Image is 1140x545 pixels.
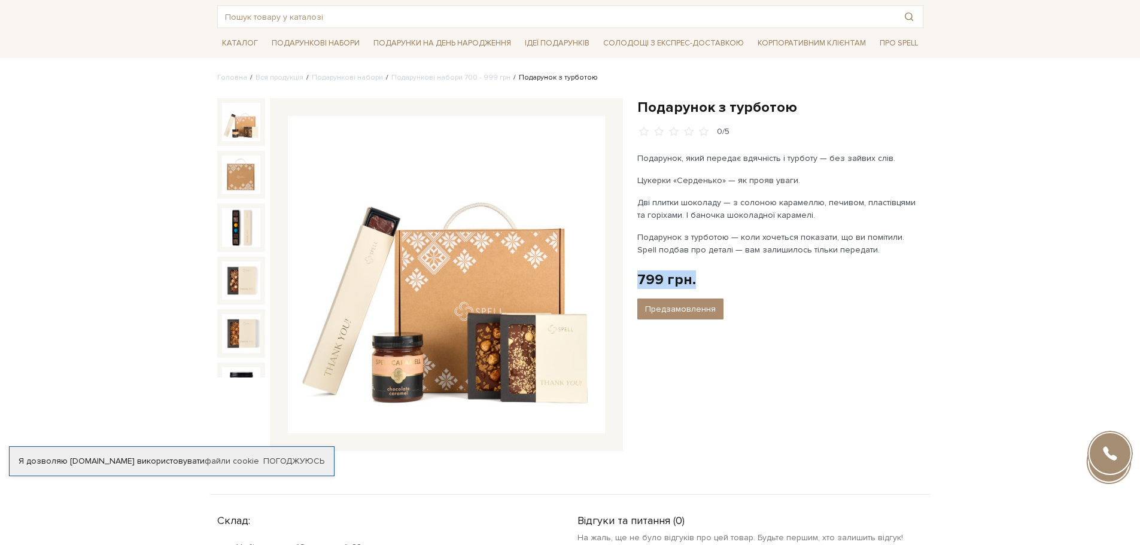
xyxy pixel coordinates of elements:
[895,6,923,28] button: Пошук товару у каталозі
[263,456,324,467] a: Погоджуюсь
[222,208,260,246] img: Подарунок з турботою
[205,456,259,466] a: файли cookie
[222,314,260,352] img: Подарунок з турботою
[510,72,598,83] li: Подарунок з турботою
[312,73,383,82] a: Подарункові набори
[369,34,516,53] span: Подарунки на День народження
[217,509,549,528] div: Склад:
[267,34,364,53] span: Подарункові набори
[577,532,923,543] p: На жаль, ще не було відгуків про цей товар. Будьте першим, хто залишить відгук!
[637,299,723,319] button: Предзамовлення
[637,174,918,187] p: Цукерки «Серденько» — як прояв уваги.
[222,156,260,194] img: Подарунок з турботою
[637,270,696,289] div: 799 грн.
[637,231,918,256] p: Подарунок з турботою — коли хочеться показати, що ви помітили. Spell подбав про деталі — вам зали...
[577,509,923,528] div: Відгуки та питання (0)
[222,103,260,141] img: Подарунок з турботою
[637,196,918,221] p: Дві плитки шоколаду — з солоною карамеллю, печивом, пластівцями та горіхами. І баночка шоколадної...
[875,34,923,53] span: Про Spell
[218,6,895,28] input: Пошук товару у каталозі
[288,116,605,433] img: Подарунок з турботою
[256,73,303,82] a: Вся продукція
[222,261,260,300] img: Подарунок з турботою
[217,34,263,53] span: Каталог
[598,33,749,53] a: Солодощі з експрес-доставкою
[222,367,260,406] img: Подарунок з турботою
[391,73,510,82] a: Подарункові набори 700 - 999 грн
[10,456,334,467] div: Я дозволяю [DOMAIN_NAME] використовувати
[753,33,871,53] a: Корпоративним клієнтам
[637,98,923,117] h1: Подарунок з турботою
[520,34,594,53] span: Ідеї подарунків
[217,73,247,82] a: Головна
[717,126,729,138] div: 0/5
[637,152,918,165] p: Подарунок, який передає вдячність і турботу — без зайвих слів.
